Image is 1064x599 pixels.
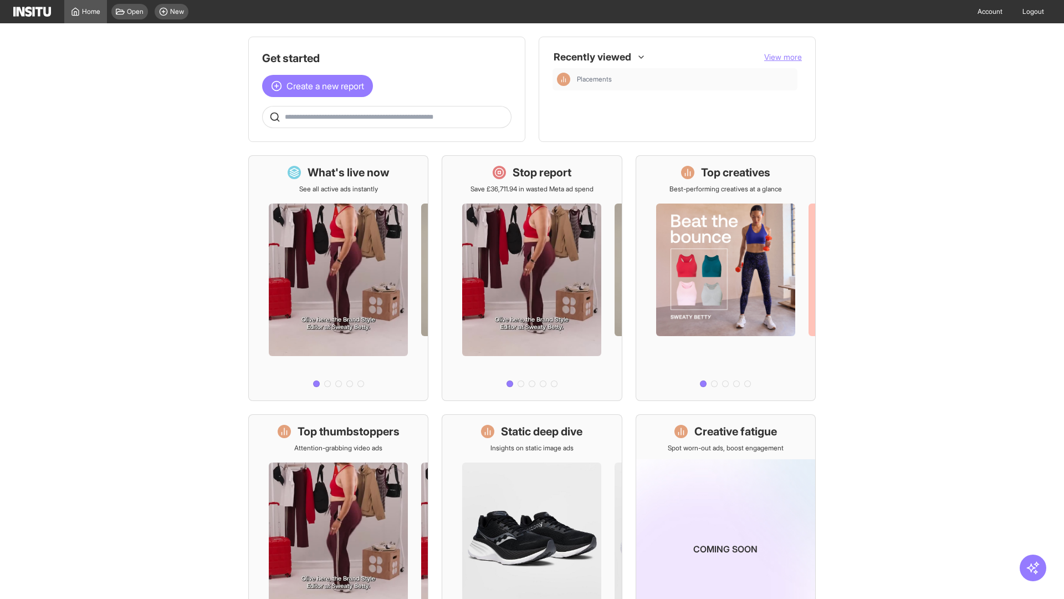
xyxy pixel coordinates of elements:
h1: Top thumbstoppers [298,424,400,439]
span: Open [127,7,144,16]
a: What's live nowSee all active ads instantly [248,155,428,401]
span: New [170,7,184,16]
p: Insights on static image ads [490,444,574,453]
button: View more [764,52,802,63]
button: Create a new report [262,75,373,97]
a: Stop reportSave £36,711.94 in wasted Meta ad spend [442,155,622,401]
a: Top creativesBest-performing creatives at a glance [636,155,816,401]
span: View more [764,52,802,62]
p: See all active ads instantly [299,185,378,194]
h1: Get started [262,50,511,66]
span: Placements [577,75,793,84]
h1: Static deep dive [501,424,582,439]
img: Logo [13,7,51,17]
h1: Top creatives [701,165,770,180]
span: Home [82,7,100,16]
h1: Stop report [513,165,571,180]
span: Create a new report [287,79,364,93]
div: Insights [557,73,570,86]
p: Best-performing creatives at a glance [669,185,782,194]
span: Placements [577,75,612,84]
p: Attention-grabbing video ads [294,444,382,453]
p: Save £36,711.94 in wasted Meta ad spend [470,185,594,194]
h1: What's live now [308,165,390,180]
